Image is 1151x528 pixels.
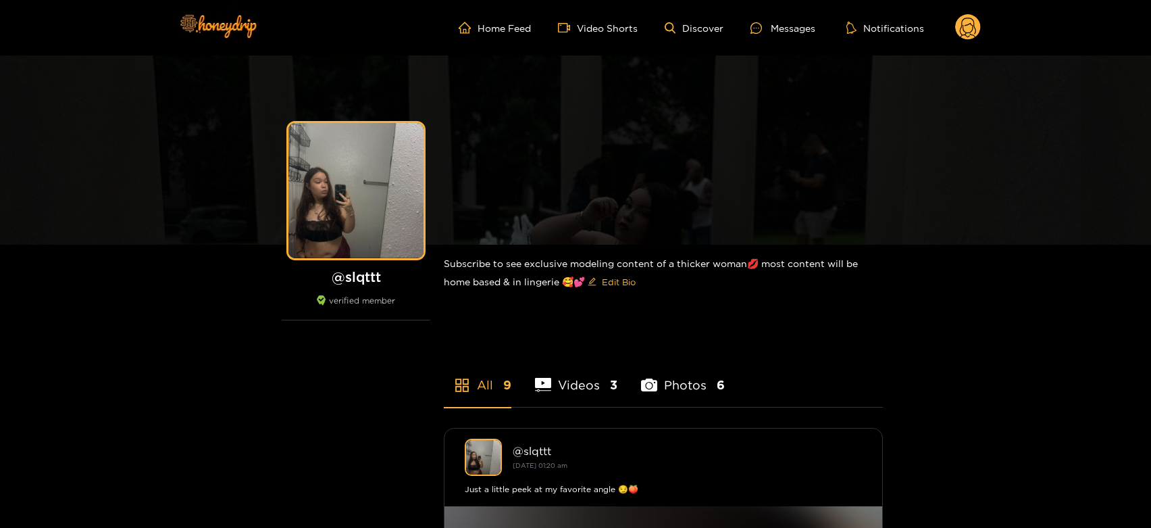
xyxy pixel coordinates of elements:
small: [DATE] 01:20 am [513,462,567,469]
a: Home Feed [459,22,531,34]
span: home [459,22,478,34]
a: Video Shorts [558,22,638,34]
span: edit [588,277,596,287]
img: slqttt [465,439,502,476]
span: 9 [503,377,511,393]
button: editEdit Bio [585,271,638,293]
li: Photos [641,346,725,407]
span: appstore [454,377,470,393]
span: 3 [610,377,617,393]
span: 6 [717,377,725,393]
div: Subscribe to see exclusive modeling content of a thicker woman💋 most content will be home based &... [444,245,883,304]
li: Videos [535,346,617,407]
div: Just a little peek at my favorite angle 😏🍑 [465,483,862,496]
button: Notifications [842,21,928,34]
span: Edit Bio [602,275,636,289]
span: video-camera [558,22,577,34]
div: Messages [750,20,815,36]
li: All [444,346,511,407]
div: verified member [282,295,430,320]
a: Discover [665,22,723,34]
div: @ slqttt [513,445,862,457]
h1: @ slqttt [282,268,430,285]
